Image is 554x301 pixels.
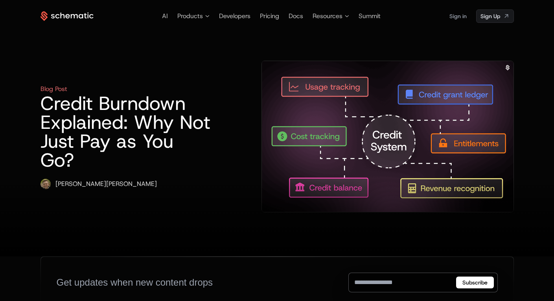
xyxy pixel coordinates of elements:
span: Resources [313,11,342,21]
a: Pricing [260,12,279,20]
div: Get updates when new content drops [57,276,213,289]
span: Sign Up [480,12,500,20]
span: Products [177,11,203,21]
a: [object Object] [476,9,514,23]
div: Blog Post [40,84,67,94]
a: Summit [359,12,381,20]
a: Blog PostCredit Burndown Explained: Why Not Just Pay as You Go?Ryan Echternacht[PERSON_NAME][PERS... [40,61,514,212]
a: Sign in [449,10,467,22]
img: Pillar - Credits Builder [262,61,514,212]
a: Developers [219,12,250,20]
a: Docs [289,12,303,20]
button: Subscribe [456,277,494,288]
a: AI [162,12,168,20]
h1: Credit Burndown Explained: Why Not Just Pay as You Go? [40,94,211,169]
